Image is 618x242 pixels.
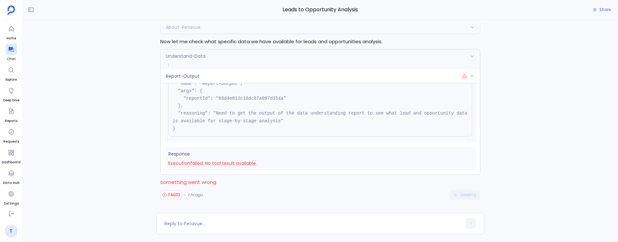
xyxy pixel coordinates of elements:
[168,160,472,167] span: Execution failed . No tool result available.
[3,180,19,186] span: Data Hub
[2,147,21,165] a: Dashboard
[5,225,18,237] a: T
[168,68,472,136] pre: { "name": "Report-Output", "args": { "reportId": "68d4e812c18dc87a097d354a" }, "reasoning": "Need...
[160,37,480,46] p: Now let me check what specific data we have available for leads and opportunities analysis.
[156,5,484,14] span: Leads to Opportunity Analysis
[4,188,19,206] a: Settings
[3,139,19,144] span: Requests
[5,23,17,41] a: Home
[7,5,15,15] img: petavue logo
[5,56,17,62] span: Chat
[589,5,615,14] button: Share
[5,77,17,82] span: Explore
[5,118,17,124] span: Reports
[3,98,19,103] span: Deep Dive
[599,7,611,12] span: Share
[3,85,19,103] a: Deep Dive
[160,177,480,187] p: Something went wrong
[3,167,19,186] a: Data Hub
[5,44,17,62] a: Chat
[5,36,17,41] span: Home
[166,73,200,79] span: Report-Output
[166,53,205,59] span: Understand-Data
[2,160,21,165] span: Dashboard
[4,201,19,206] span: Settings
[3,126,19,144] a: Requests
[188,192,203,197] span: 1 hr ago
[5,106,17,124] a: Reports
[168,151,472,157] span: Response
[5,64,17,82] a: Explore
[168,192,180,197] span: FAILED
